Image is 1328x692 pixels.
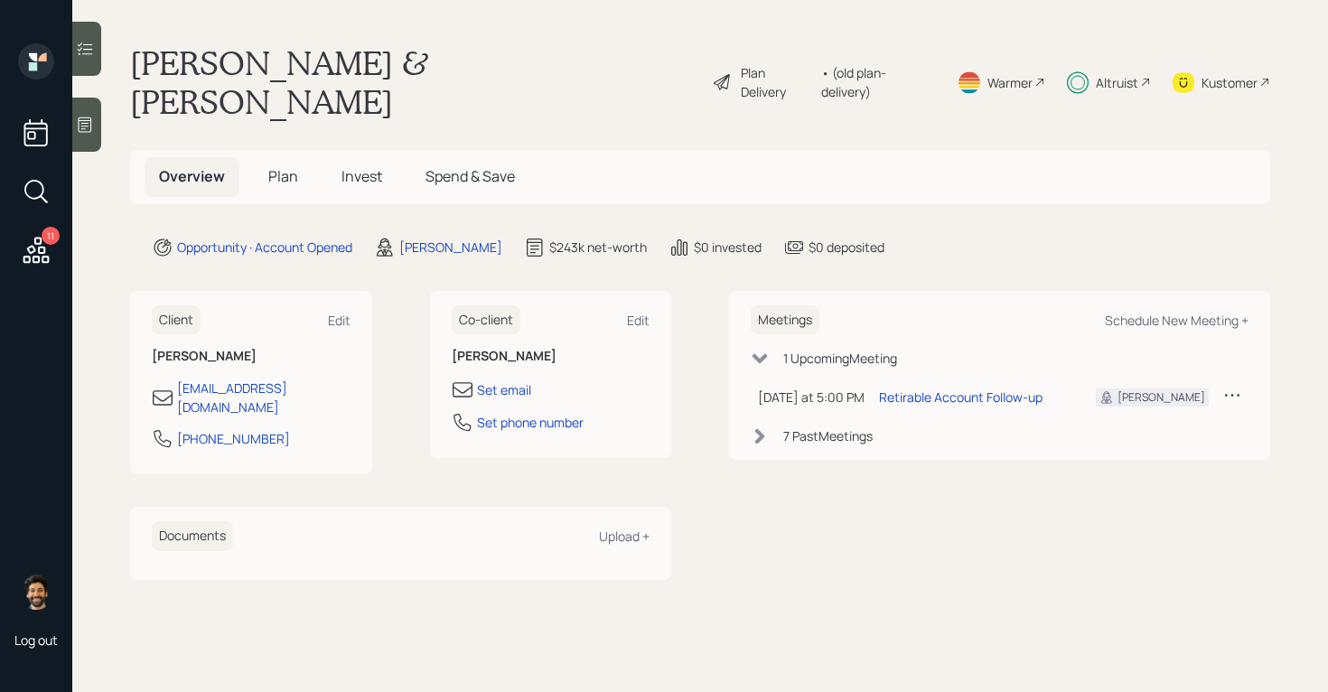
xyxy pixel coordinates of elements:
[14,631,58,649] div: Log out
[328,312,351,329] div: Edit
[751,305,819,335] h6: Meetings
[809,238,884,257] div: $0 deposited
[1118,389,1205,406] div: [PERSON_NAME]
[130,43,697,121] h1: [PERSON_NAME] & [PERSON_NAME]
[177,379,351,416] div: [EMAIL_ADDRESS][DOMAIN_NAME]
[18,574,54,610] img: eric-schwartz-headshot.png
[177,429,290,448] div: [PHONE_NUMBER]
[399,238,502,257] div: [PERSON_NAME]
[783,426,873,445] div: 7 Past Meeting s
[1096,73,1138,92] div: Altruist
[452,349,650,364] h6: [PERSON_NAME]
[627,312,650,329] div: Edit
[152,349,351,364] h6: [PERSON_NAME]
[821,63,935,101] div: • (old plan-delivery)
[783,349,897,368] div: 1 Upcoming Meeting
[426,166,515,186] span: Spend & Save
[152,305,201,335] h6: Client
[477,413,584,432] div: Set phone number
[599,528,650,545] div: Upload +
[758,388,865,407] div: [DATE] at 5:00 PM
[341,166,382,186] span: Invest
[1202,73,1258,92] div: Kustomer
[741,63,812,101] div: Plan Delivery
[42,227,60,245] div: 11
[177,238,352,257] div: Opportunity · Account Opened
[152,521,233,551] h6: Documents
[452,305,520,335] h6: Co-client
[159,166,225,186] span: Overview
[549,238,647,257] div: $243k net-worth
[1105,312,1249,329] div: Schedule New Meeting +
[694,238,762,257] div: $0 invested
[879,388,1043,407] div: Retirable Account Follow-up
[268,166,298,186] span: Plan
[987,73,1033,92] div: Warmer
[477,380,531,399] div: Set email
